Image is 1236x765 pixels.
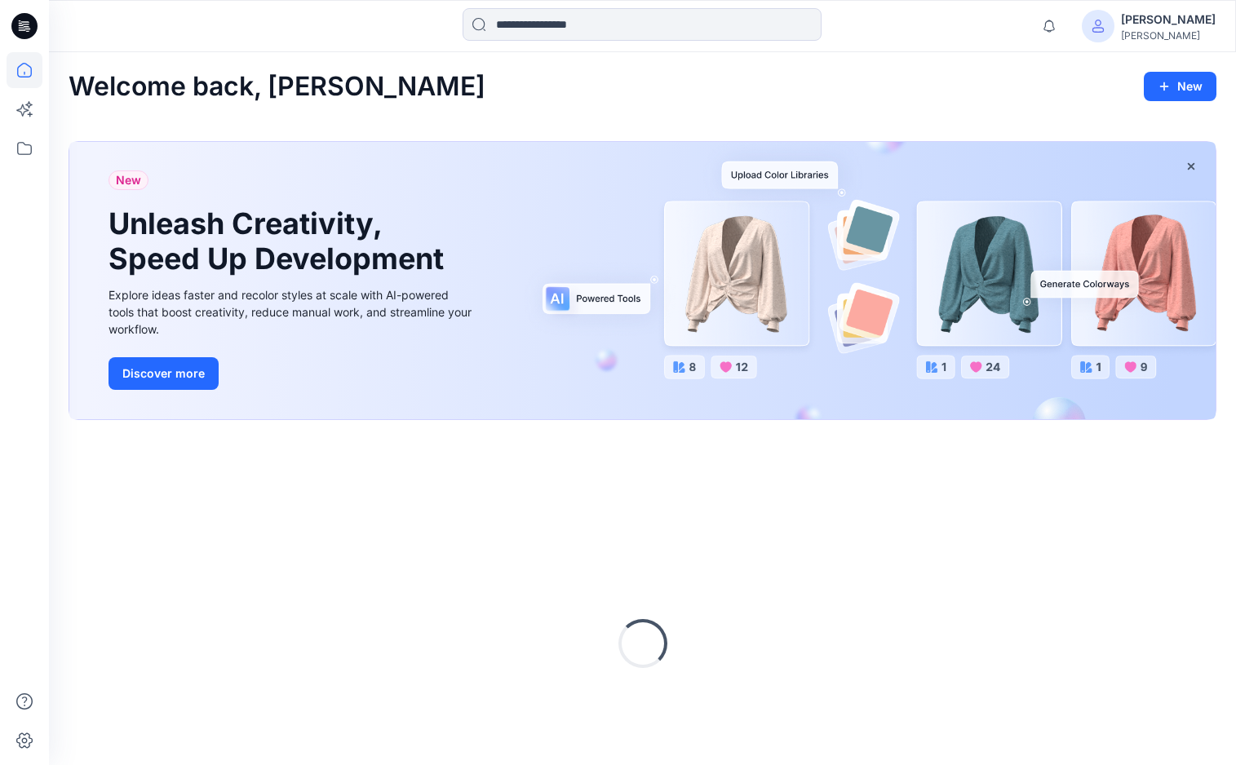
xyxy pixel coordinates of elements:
button: Discover more [109,357,219,390]
h1: Unleash Creativity, Speed Up Development [109,206,451,276]
div: [PERSON_NAME] [1121,29,1216,42]
span: New [116,170,141,190]
div: Explore ideas faster and recolor styles at scale with AI-powered tools that boost creativity, red... [109,286,476,338]
div: [PERSON_NAME] [1121,10,1216,29]
svg: avatar [1092,20,1105,33]
a: Discover more [109,357,476,390]
h2: Welcome back, [PERSON_NAME] [69,72,485,102]
button: New [1144,72,1216,101]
